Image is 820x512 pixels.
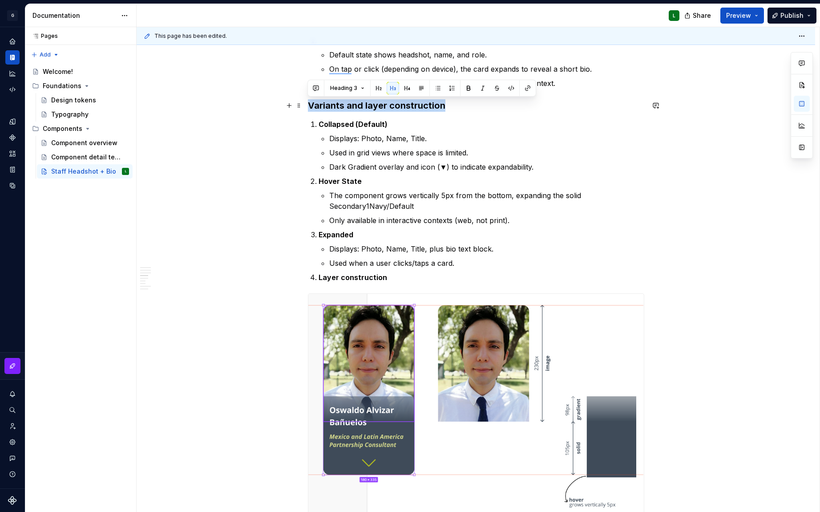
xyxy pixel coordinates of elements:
p: Cards can be displayed in grid or list layouts depending on context. [329,78,644,89]
a: Code automation [5,82,20,97]
a: Assets [5,146,20,161]
p: Dark Gradient overlay and icon (▼) to indicate expandability. [329,162,644,172]
span: Publish [780,11,804,20]
p: Displays: Photo, Name, Title. [329,133,644,144]
svg: Supernova Logo [8,496,17,505]
a: Components [5,130,20,145]
div: Typography [51,110,89,119]
strong: Hover State [319,177,362,186]
a: Design tokens [5,114,20,129]
a: Documentation [5,50,20,65]
strong: Expanded [319,230,353,239]
span: Preview [726,11,751,20]
button: Add [28,49,62,61]
a: Component detail template [37,150,133,164]
div: G [7,10,18,21]
a: Staff Headshot + BioL [37,164,133,179]
div: Staff Headshot + Bio [51,167,116,176]
div: L [125,167,126,176]
button: Search ⌘K [5,403,20,417]
button: Share [680,8,717,24]
div: L [673,12,675,19]
div: Foundations [28,79,133,93]
a: Invite team [5,419,20,433]
button: Preview [720,8,764,24]
div: Documentation [32,11,117,20]
p: Only available in interactive contexts (web, not print). [329,215,644,226]
a: Welcome! [28,65,133,79]
span: Share [693,11,711,20]
button: Contact support [5,451,20,465]
div: Components [28,122,133,136]
span: This page has been edited. [154,33,227,40]
a: Storybook stories [5,163,20,177]
div: Components [43,124,82,133]
a: Design tokens [37,93,133,107]
strong: Layer construction [319,273,387,282]
div: Page tree [28,65,133,179]
p: On tap or click (depending on device), the card expands to reveal a short bio. [329,64,644,74]
div: Pages [28,33,58,40]
a: Typography [37,107,133,122]
div: Component overview [51,138,117,147]
a: Analytics [5,66,20,81]
p: Used when a user clicks/taps a card. [329,258,644,268]
a: Component overview [37,136,133,150]
strong: Collapsed (Default) [319,120,388,129]
button: Publish [767,8,816,24]
div: Foundations [43,81,81,90]
a: Settings [5,435,20,449]
a: Home [5,34,20,49]
div: Component detail template [51,153,125,162]
span: Add [40,51,51,58]
div: Design tokens [51,96,96,105]
h3: Variants and layer construction [308,99,644,112]
button: G [2,6,23,25]
a: Data sources [5,179,20,193]
p: Default state shows headshot, name, and role. [329,49,644,60]
button: Notifications [5,387,20,401]
p: Displays: Photo, Name, Title, plus bio text block. [329,244,644,254]
div: Welcome! [43,67,73,76]
p: The component grows vertically 5px from the bottom, expanding the solid Secondary1Navy/Default [329,190,644,211]
p: Used in grid views where space is limited. [329,147,644,158]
